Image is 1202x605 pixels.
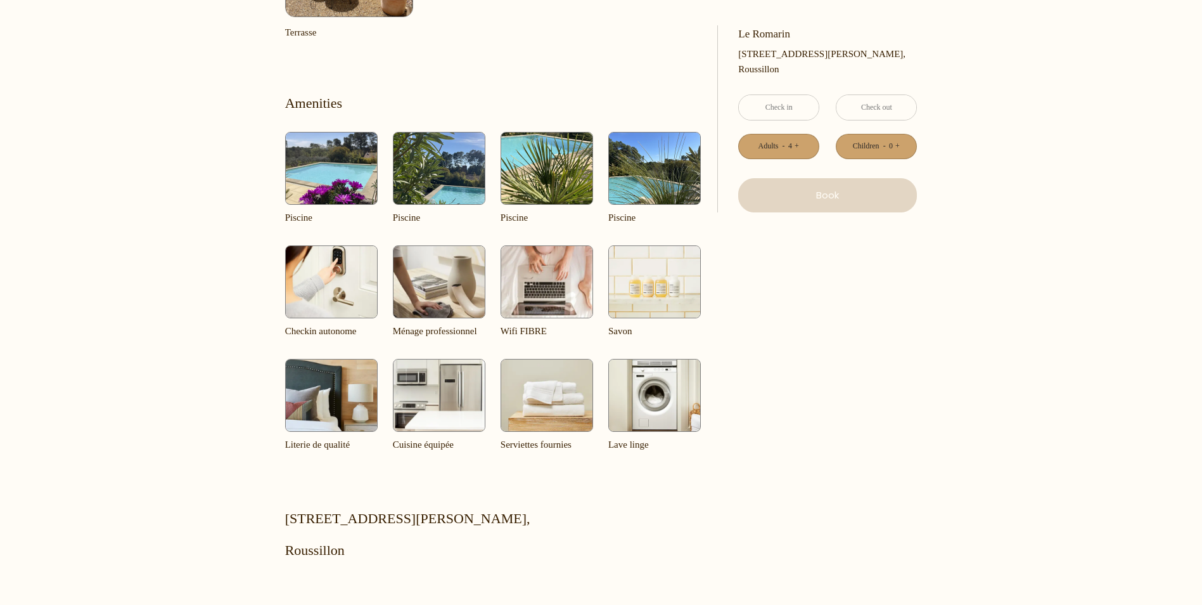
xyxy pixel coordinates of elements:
[738,25,917,43] p: Le Romarin
[285,503,701,566] p: Roussillon
[285,437,378,452] p: Literie de qualité
[783,140,785,152] a: -
[393,359,485,432] img: 16317117489567.png
[743,188,912,203] p: Book
[795,140,799,152] a: +
[285,359,378,432] img: 16317117791311.png
[738,46,917,62] span: [STREET_ADDRESS][PERSON_NAME],
[285,245,378,318] img: 16317119059781.png
[501,359,593,432] img: 16317117296737.png
[501,132,593,205] img: 17449758511675.jpeg
[739,95,819,120] input: Check in
[738,46,917,77] p: Roussillon
[285,132,378,205] img: 17449758346207.jpeg
[853,140,879,152] div: Children
[836,95,916,120] input: Check out
[608,323,701,339] p: Savon
[285,94,701,112] p: Amenities
[501,210,593,225] p: Piscine
[738,178,917,212] button: Book
[285,323,378,339] p: Checkin autonome
[501,323,593,339] p: Wifi FIBRE
[393,323,485,339] p: Ménage professionnel
[788,140,793,152] div: 4
[608,245,701,318] img: 16317118070204.png
[608,132,701,205] img: 17449758574765.jpeg
[501,245,593,318] img: 16317118538936.png
[285,25,414,40] p: Terrasse
[285,503,701,535] span: [STREET_ADDRESS][PERSON_NAME],
[393,437,485,452] p: Cuisine équipée
[608,437,701,452] p: Lave linge
[883,140,886,152] a: -
[888,140,894,152] div: 0
[608,210,701,225] p: Piscine
[501,437,593,452] p: Serviettes fournies
[895,140,900,152] a: +
[393,132,485,205] img: 17449758425423.jpeg
[393,245,485,318] img: 1631711882769.png
[393,210,485,225] p: Piscine
[285,210,378,225] p: Piscine
[758,140,778,152] div: Adults
[608,359,701,432] img: 16317117156563.png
